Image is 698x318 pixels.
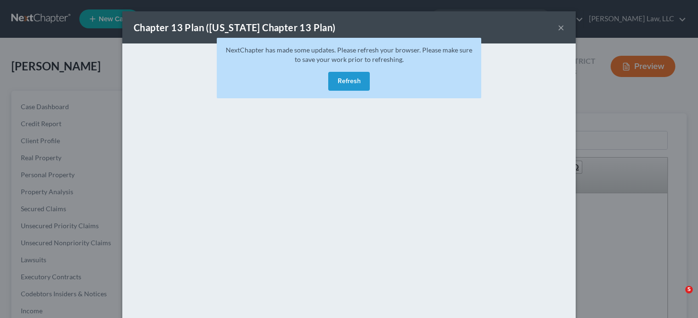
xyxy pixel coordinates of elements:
[226,46,472,63] span: NextChapter has made some updates. Please refresh your browser. Please make sure to save your wor...
[666,286,689,309] iframe: Intercom live chat
[134,21,336,34] div: Chapter 13 Plan ([US_STATE] Chapter 13 Plan)
[685,286,693,293] span: 5
[328,72,370,91] button: Refresh
[558,22,564,33] button: ×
